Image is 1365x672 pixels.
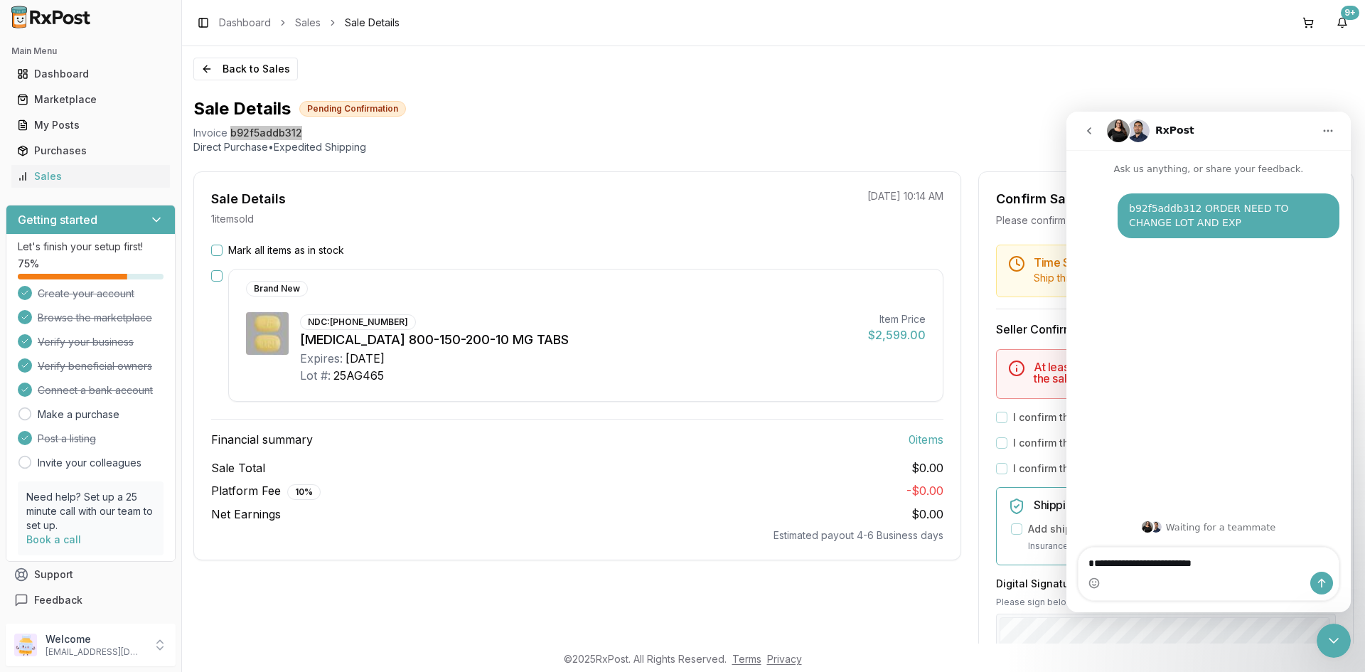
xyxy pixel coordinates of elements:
span: Verify your business [38,335,134,349]
img: User avatar [14,634,37,656]
nav: breadcrumb [219,16,400,30]
label: Mark all items as in stock [228,243,344,257]
h1: Sale Details [193,97,291,120]
span: Financial summary [211,431,313,448]
a: Purchases [11,138,170,164]
p: Please sign below to confirm your acceptance of this order [996,597,1336,608]
span: Sale Details [345,16,400,30]
img: Symtuza 800-150-200-10 MG TABS [246,312,289,355]
div: $2,599.00 [868,326,926,343]
h3: Digital Signature [996,577,1336,591]
button: My Posts [6,114,176,137]
button: 9+ [1331,11,1354,34]
button: Marketplace [6,88,176,111]
div: 25AG465 [333,367,384,384]
div: Confirm Sale [996,189,1077,209]
h5: Shipping Insurance [1034,499,1324,511]
label: Add shipping insurance for $0.00 ( 1.5 % of order value) [1028,522,1300,536]
button: Dashboard [6,63,176,85]
h3: Getting started [18,211,97,228]
a: Dashboard [11,61,170,87]
button: Feedback [6,587,176,613]
a: Privacy [767,653,802,665]
p: [DATE] 10:14 AM [867,189,943,203]
p: Insurance covers loss, damage, or theft during transit. [1028,539,1324,553]
a: Terms [732,653,761,665]
div: My Posts [17,118,164,132]
div: Lot #: [300,367,331,384]
span: $0.00 [911,507,943,521]
span: Post a listing [38,432,96,446]
span: Feedback [34,593,82,607]
button: Back to Sales [193,58,298,80]
div: Purchases [17,144,164,158]
span: Create your account [38,287,134,301]
div: Please confirm you have all items in stock before proceeding [996,213,1336,228]
div: 10 % [287,484,321,500]
span: 75 % [18,257,39,271]
div: Expires: [300,350,343,367]
a: Book a call [26,533,81,545]
label: I confirm that all 0 selected items match the listed condition [1013,436,1307,450]
div: Pending Confirmation [299,101,406,117]
iframe: Intercom live chat [1066,112,1351,612]
button: Support [6,562,176,587]
div: Invoice [193,126,227,140]
a: Sales [295,16,321,30]
div: 9+ [1341,6,1359,20]
h5: At least one item must be marked as in stock to confirm the sale. [1034,361,1324,384]
p: Welcome [45,632,144,646]
span: Sale Total [211,459,265,476]
h2: Main Menu [11,46,170,57]
div: NDC: [PHONE_NUMBER] [300,314,416,330]
p: Let's finish your setup first! [18,240,164,254]
span: Verify beneficial owners [38,359,152,373]
div: Dashboard [17,67,164,81]
label: I confirm that the 0 selected items are in stock and ready to ship [1013,410,1329,425]
a: My Posts [11,112,170,138]
button: Purchases [6,139,176,162]
div: Sale Details [211,189,286,209]
div: Item Price [868,312,926,326]
p: Direct Purchase • Expedited Shipping [193,140,1354,154]
a: Make a purchase [38,407,119,422]
a: Sales [11,164,170,189]
a: Dashboard [219,16,271,30]
button: Sales [6,165,176,188]
p: Need help? Set up a 25 minute call with our team to set up. [26,490,155,533]
span: Net Earnings [211,506,281,523]
p: 1 item sold [211,212,254,226]
div: [MEDICAL_DATA] 800-150-200-10 MG TABS [300,330,857,350]
img: RxPost Logo [6,6,97,28]
a: Marketplace [11,87,170,112]
span: - $0.00 [906,484,943,498]
span: 0 item s [909,431,943,448]
div: [DATE] [346,350,385,367]
div: Brand New [246,281,308,297]
a: Invite your colleagues [38,456,141,470]
span: Ship this package by end of day [DATE] . [1034,272,1226,284]
div: Estimated payout 4-6 Business days [211,528,943,543]
span: $0.00 [911,459,943,476]
div: Sales [17,169,164,183]
span: b92f5addb312 [230,126,302,140]
span: Platform Fee [211,482,321,500]
h5: Time Sensitive [1034,257,1324,268]
iframe: Intercom live chat [1317,624,1351,658]
label: I confirm that all expiration dates are correct [1013,462,1235,476]
div: Marketplace [17,92,164,107]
